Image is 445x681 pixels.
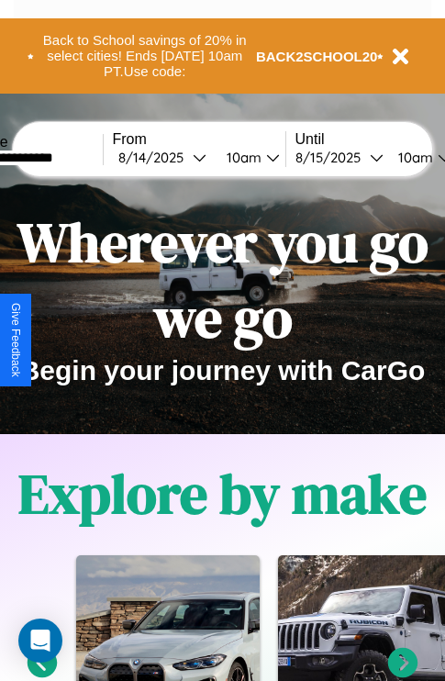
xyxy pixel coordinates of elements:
[295,149,370,166] div: 8 / 15 / 2025
[389,149,438,166] div: 10am
[18,619,62,663] div: Open Intercom Messenger
[34,28,256,84] button: Back to School savings of 20% in select cities! Ends [DATE] 10am PT.Use code:
[113,131,285,148] label: From
[9,303,22,377] div: Give Feedback
[18,456,427,531] h1: Explore by make
[212,148,285,167] button: 10am
[113,148,212,167] button: 8/14/2025
[256,49,378,64] b: BACK2SCHOOL20
[118,149,193,166] div: 8 / 14 / 2025
[217,149,266,166] div: 10am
